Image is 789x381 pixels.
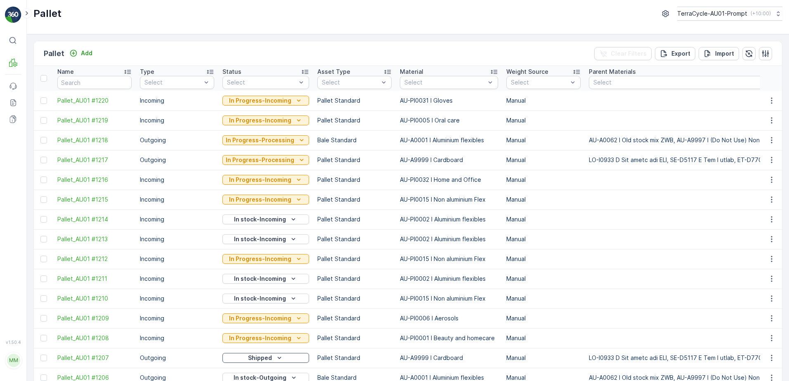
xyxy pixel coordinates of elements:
[317,294,392,303] p: Pallet Standard
[229,96,291,105] p: In Progress-Incoming
[400,176,498,184] p: AU-PI0032 I Home and Office
[57,314,132,322] span: Pallet_AU01 #1209
[5,7,21,23] img: logo
[222,135,309,145] button: In Progress-Processing
[222,68,241,76] p: Status
[140,255,214,263] p: Incoming
[222,333,309,343] button: In Progress-Incoming
[140,156,214,164] p: Outgoing
[222,115,309,125] button: In Progress-Incoming
[404,78,485,87] p: Select
[222,175,309,185] button: In Progress-Incoming
[222,195,309,205] button: In Progress-Incoming
[222,313,309,323] button: In Progress-Incoming
[40,216,47,223] div: Toggle Row Selected
[506,215,581,223] p: Manual
[715,49,734,58] p: Import
[677,9,747,18] p: TerraCycle-AU01-Prompt
[222,274,309,284] button: In stock-Incoming
[140,176,214,184] p: Incoming
[699,47,739,60] button: Import
[66,48,96,58] button: Add
[5,346,21,374] button: MM
[40,157,47,163] div: Toggle Row Selected
[57,116,132,125] a: Pallet_AU01 #1219
[594,47,652,60] button: Clear Filters
[317,156,392,164] p: Pallet Standard
[506,136,581,144] p: Manual
[234,294,286,303] p: In stock-Incoming
[57,176,132,184] span: Pallet_AU01 #1216
[57,215,132,223] a: Pallet_AU01 #1214
[506,116,581,125] p: Manual
[140,195,214,204] p: Incoming
[322,78,379,87] p: Select
[234,215,286,223] p: In stock-Incoming
[40,236,47,242] div: Toggle Row Selected
[506,334,581,342] p: Manual
[57,235,132,243] a: Pallet_AU01 #1213
[229,195,291,204] p: In Progress-Incoming
[317,334,392,342] p: Pallet Standard
[234,275,286,283] p: In stock-Incoming
[40,117,47,124] div: Toggle Row Selected
[506,275,581,283] p: Manual
[229,176,291,184] p: In Progress-Incoming
[40,176,47,183] div: Toggle Row Selected
[57,68,74,76] p: Name
[751,10,771,17] p: ( +10:00 )
[40,355,47,361] div: Toggle Row Selected
[226,156,294,164] p: In Progress-Processing
[40,196,47,203] div: Toggle Row Selected
[506,354,581,362] p: Manual
[140,334,214,342] p: Incoming
[81,49,92,57] p: Add
[140,136,214,144] p: Outgoing
[40,295,47,302] div: Toggle Row Selected
[400,314,498,322] p: AU-PI0006 I Aerosols
[40,335,47,341] div: Toggle Row Selected
[506,96,581,105] p: Manual
[317,275,392,283] p: Pallet Standard
[400,156,498,164] p: AU-A9999 I Cardboard
[589,68,636,76] p: Parent Materials
[317,235,392,243] p: Pallet Standard
[222,353,309,363] button: Shipped
[400,96,498,105] p: AU-PI0031 I Gloves
[57,96,132,105] a: Pallet_AU01 #1220
[400,68,423,76] p: Material
[229,314,291,322] p: In Progress-Incoming
[5,340,21,345] span: v 1.50.4
[400,354,498,362] p: AU-A9999 I Cardboard
[57,334,132,342] a: Pallet_AU01 #1208
[44,48,64,59] p: Pallet
[33,7,61,20] p: Pallet
[40,374,47,381] div: Toggle Row Selected
[655,47,695,60] button: Export
[317,68,350,76] p: Asset Type
[140,235,214,243] p: Incoming
[57,354,132,362] span: Pallet_AU01 #1207
[57,255,132,263] span: Pallet_AU01 #1212
[57,156,132,164] a: Pallet_AU01 #1217
[57,136,132,144] a: Pallet_AU01 #1218
[57,195,132,204] a: Pallet_AU01 #1215
[400,215,498,223] p: AU-PI0002 I Aluminium flexibles
[222,234,309,244] button: In stock-Incoming
[317,354,392,362] p: Pallet Standard
[671,49,690,58] p: Export
[506,314,581,322] p: Manual
[400,136,498,144] p: AU-A0001 I Aluminium flexibles
[140,294,214,303] p: Incoming
[140,314,214,322] p: Incoming
[400,275,498,283] p: AU-PI0002 I Aluminium flexibles
[140,215,214,223] p: Incoming
[222,96,309,106] button: In Progress-Incoming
